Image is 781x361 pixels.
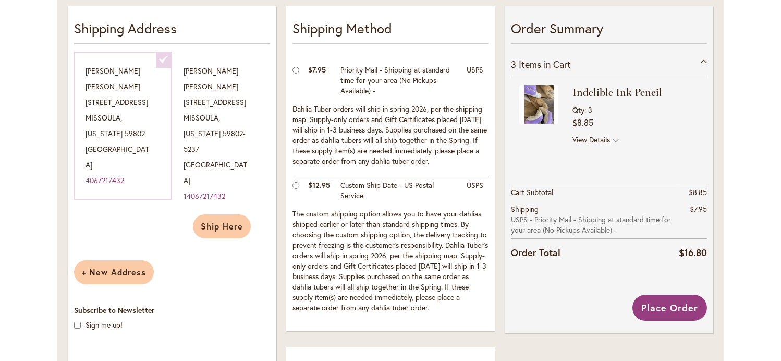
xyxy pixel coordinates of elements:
td: USPS [461,62,489,101]
span: New Address [82,267,146,278]
span: $7.95 [690,204,707,214]
button: Ship Here [193,214,251,238]
td: USPS [461,177,489,206]
span: $7.95 [308,65,326,75]
button: Place Order [632,295,707,321]
img: Indelible Ink Pencil [519,85,558,124]
span: Ship Here [201,221,243,232]
button: New Address [74,260,154,284]
p: Shipping Address [74,19,270,44]
td: Custom Ship Date - US Postal Service [335,177,461,206]
label: Sign me up! [86,320,123,330]
td: Priority Mail - Shipping at standard time for your area (No Pickups Available) - [335,62,461,101]
span: Place Order [641,302,698,314]
iframe: Launch Accessibility Center [8,324,37,353]
p: Order Summary [511,19,707,44]
td: Dahlia Tuber orders will ship in spring 2026, per the shipping map. Supply-only orders and Gift C... [292,101,489,177]
span: 3 [588,105,592,115]
span: Qty [572,105,584,115]
span: $16.80 [679,246,707,259]
p: Shipping Method [292,19,489,44]
span: Items in Cart [519,58,571,70]
a: 4067217432 [86,175,124,185]
span: $8.85 [572,117,593,128]
span: $8.85 [689,187,707,197]
span: [US_STATE] [86,128,123,138]
strong: Indelible Ink Pencil [572,85,697,100]
span: USPS - Priority Mail - Shipping at standard time for your area (No Pickups Available) - [511,214,679,235]
span: Subscribe to Newsletter [74,305,154,315]
strong: Order Total [511,245,560,260]
span: 3 [511,58,516,70]
div: [PERSON_NAME] [PERSON_NAME] [STREET_ADDRESS] MISSOULA , 59802-5237 [GEOGRAPHIC_DATA] [172,52,270,250]
span: View Details [572,135,610,145]
span: Shipping [511,204,539,214]
th: Cart Subtotal [511,184,679,201]
a: 14067217432 [184,191,225,201]
div: [PERSON_NAME] [PERSON_NAME] [STREET_ADDRESS] MISSOULA , 59802 [GEOGRAPHIC_DATA] [74,52,172,200]
span: $12.95 [308,180,330,190]
td: The custom shipping option allows you to have your dahlias shipped earlier or later than standard... [292,206,489,318]
span: [US_STATE] [184,128,221,138]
